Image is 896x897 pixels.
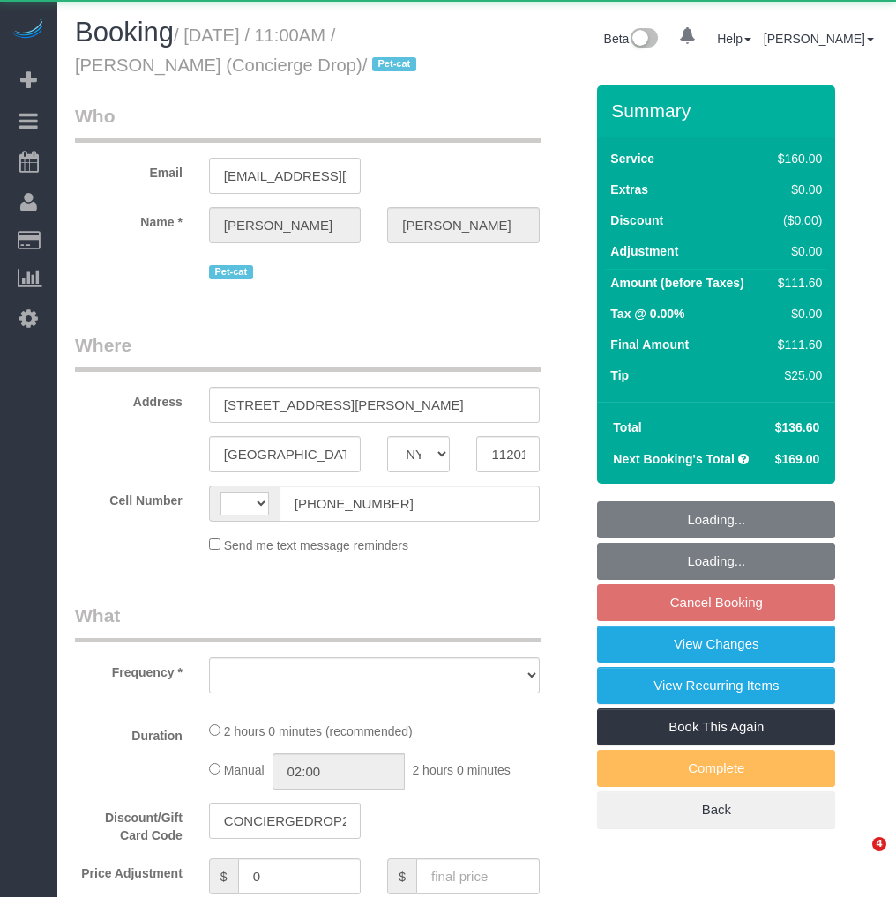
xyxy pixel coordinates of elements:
[764,32,874,46] a: [PERSON_NAME]
[224,724,413,738] span: 2 hours 0 minutes (recommended)
[836,837,878,879] iframe: Intercom live chat
[75,17,174,48] span: Booking
[872,837,886,851] span: 4
[209,265,253,279] span: Pet-cat
[771,150,822,167] div: $160.00
[387,858,416,894] span: $
[209,207,361,243] input: First Name
[613,452,735,466] strong: Next Booking's Total
[280,486,540,522] input: Cell Number
[387,207,539,243] input: Last Name
[610,211,663,229] label: Discount
[209,858,238,894] span: $
[62,158,196,182] label: Email
[771,305,822,322] div: $0.00
[717,32,751,46] a: Help
[62,721,196,745] label: Duration
[597,708,835,745] a: Book This Again
[771,211,822,229] div: ($0.00)
[372,57,416,71] span: Pet-cat
[209,436,361,472] input: City
[62,803,196,844] label: Discount/Gift Card Code
[75,103,541,143] legend: Who
[62,207,196,231] label: Name *
[597,791,835,828] a: Back
[224,763,265,777] span: Manual
[610,150,654,167] label: Service
[610,274,743,292] label: Amount (before Taxes)
[775,452,820,466] span: $169.00
[62,486,196,509] label: Cell Number
[75,26,422,75] small: / [DATE] / 11:00AM / [PERSON_NAME] (Concierge Drop)
[771,274,822,292] div: $111.60
[771,336,822,353] div: $111.60
[11,18,46,42] img: Automaid Logo
[75,603,541,642] legend: What
[597,626,835,663] a: View Changes
[771,242,822,260] div: $0.00
[62,858,196,882] label: Price Adjustment
[476,436,539,472] input: Zip Code
[209,158,361,194] input: Email
[610,336,689,353] label: Final Amount
[610,367,629,384] label: Tip
[75,332,541,372] legend: Where
[613,420,641,434] strong: Total
[771,181,822,198] div: $0.00
[629,28,658,51] img: New interface
[610,305,684,322] label: Tax @ 0.00%
[610,181,648,198] label: Extras
[771,367,822,384] div: $25.00
[62,387,196,411] label: Address
[775,420,820,434] span: $136.60
[362,56,422,75] span: /
[610,242,678,260] label: Adjustment
[412,763,510,777] span: 2 hours 0 minutes
[224,538,408,552] span: Send me text message reminders
[604,32,659,46] a: Beta
[597,667,835,704] a: View Recurring Items
[611,100,826,121] h3: Summary
[62,657,196,681] label: Frequency *
[416,858,540,894] input: final price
